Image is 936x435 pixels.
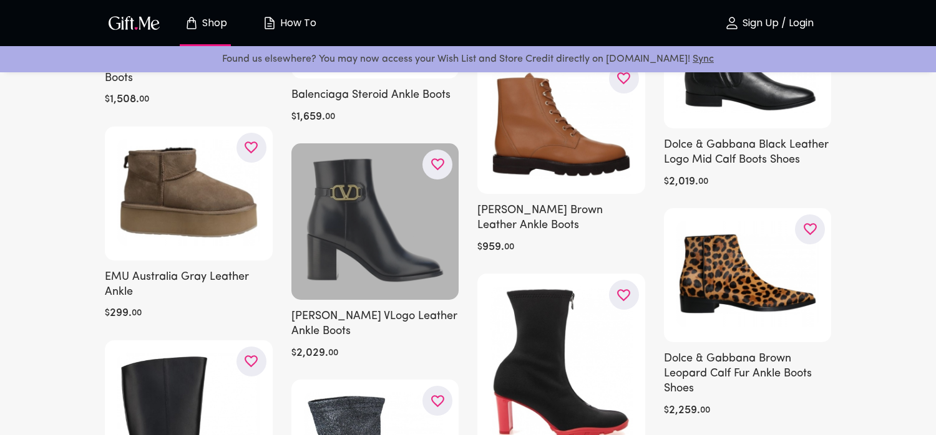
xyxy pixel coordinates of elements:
h6: 2,029 . [296,346,328,361]
h6: $ [664,174,669,189]
h6: $ [664,403,669,418]
h6: 00 [132,306,142,321]
h6: 00 [700,403,710,418]
a: Sync [693,54,714,64]
button: How To [255,3,323,43]
img: how-to.svg [262,16,277,31]
h6: $ [291,110,296,125]
img: EMU Australia Gray Leather Ankle [117,139,260,246]
button: Sign Up / Login [706,3,831,43]
h6: 2,259 . [669,403,700,418]
h6: 1,659 . [296,110,325,125]
h6: EMU Australia Gray Leather Ankle [105,270,273,300]
h6: 00 [328,346,338,361]
h6: [PERSON_NAME] VLogo Leather Ankle Boots [291,309,459,340]
h6: 959 . [482,240,504,255]
img: Stuart Weitzman Brown Leather Ankle Boots [490,70,633,179]
p: How To [277,18,316,29]
h6: 00 [504,240,514,255]
h6: 00 [139,92,149,107]
h6: Balenciaga Steroid Ankle Boots [291,88,459,103]
img: Dolce & Gabbana Brown Leopard Calf Fur Ankle Boots Shoes [676,221,819,327]
h6: $ [291,346,296,361]
p: Shop [199,18,227,29]
h6: 2,019 . [669,174,698,189]
p: Sign Up / Login [739,18,814,29]
h6: Dolce & Gabbana Black Leather Logo Mid Calf Boots Shoes [664,138,832,168]
h6: $ [105,306,110,321]
button: GiftMe Logo [105,16,163,31]
h6: Dolce & Gabbana Brown Leopard Calf Fur Ankle Boots Shoes [664,351,832,397]
h6: [PERSON_NAME] Brown Leather Ankle Boots [477,203,645,234]
img: GiftMe Logo [106,14,162,32]
h6: 299 . [110,306,132,321]
button: Store page [171,3,240,43]
h6: 1,508 . [110,92,139,107]
p: Found us elsewhere? You may now access your Wish List and Store Credit directly on [DOMAIN_NAME]! [10,51,926,67]
h6: $ [105,92,110,107]
h6: 00 [325,110,335,125]
h6: 00 [698,174,708,189]
h6: $ [477,240,482,255]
